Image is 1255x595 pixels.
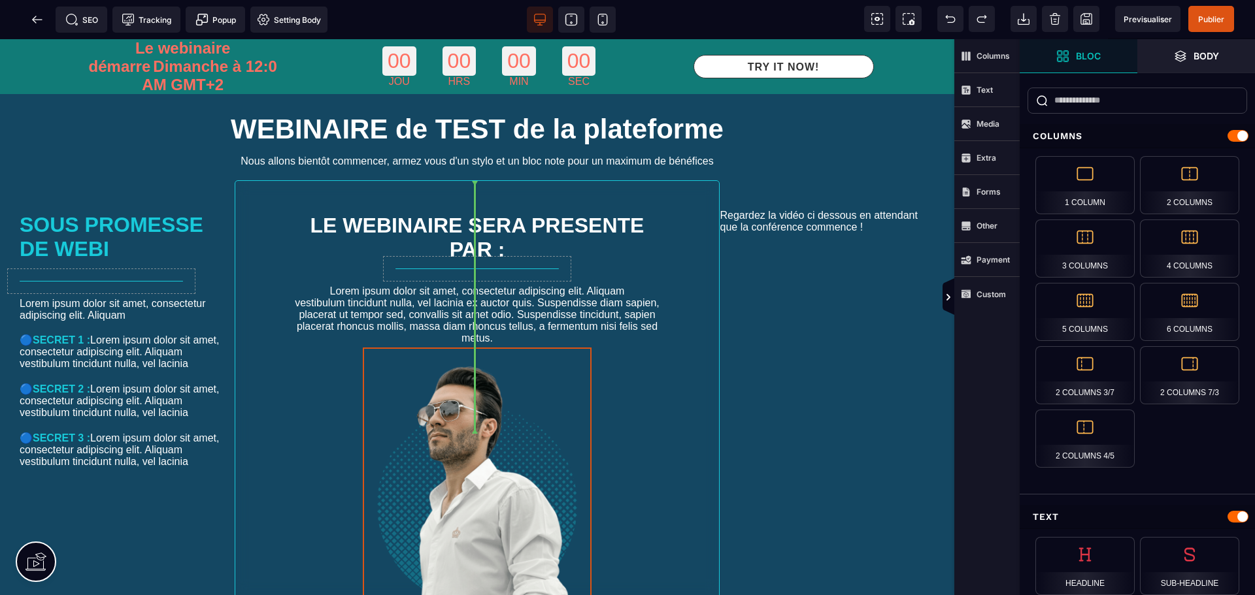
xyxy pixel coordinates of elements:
div: 6 Columns [1140,283,1239,341]
div: 00 [502,7,536,37]
text: 🔵 Lorem ipsum dolor sit amet, consectetur adipiscing elit. Aliquam vestibulum tincidunt nulla, ve... [20,340,235,383]
h1: WEBINAIRE de TEST de la plateforme [10,67,945,113]
div: 2 Columns 3/7 [1035,346,1135,404]
strong: Body [1194,51,1219,61]
span: Open Blocks [1020,39,1137,73]
span: Publier [1198,14,1224,24]
span: Screenshot [895,6,922,32]
text: 🔵 Lorem ipsum dolor sit amet, consectetur adipiscing elit. Aliquam vestibulum tincidunt nulla, ve... [20,291,235,334]
strong: Other [977,221,997,231]
div: 2 Columns [1140,156,1239,214]
div: 2 Columns 7/3 [1140,346,1239,404]
span: Previsualiser [1124,14,1172,24]
div: 00 [562,7,596,37]
strong: Extra [977,153,996,163]
div: 5 Columns [1035,283,1135,341]
div: SEC [562,37,596,48]
div: 4 Columns [1140,219,1239,278]
h1: LE WEBINAIRE SERA PRESENTE PAR : [288,168,667,229]
div: Sub-Headline [1140,537,1239,595]
span: Tracking [122,13,171,26]
button: TRY IT NOW! [694,16,874,39]
div: 00 [382,7,416,37]
text: Lorem ipsum dolor sit amet, consectetur adipiscing elit. Aliquam vestibulum tincidunt nulla, vel ... [288,243,667,308]
div: 00 [443,7,477,37]
strong: Columns [977,51,1010,61]
span: Preview [1115,6,1180,32]
span: SEO [65,13,98,26]
div: MIN [502,37,536,48]
div: 3 Columns [1035,219,1135,278]
span: Popup [195,13,236,26]
strong: Custom [977,289,1006,299]
div: Headline [1035,537,1135,595]
strong: Bloc [1076,51,1101,61]
h1: SOUS PROMESSE DE WEBI [20,167,235,229]
div: Text [1020,505,1255,529]
text: Lorem ipsum dolor sit amet, consectetur adipiscing elit. Aliquam [20,255,235,285]
strong: Payment [977,255,1010,265]
span: Open Layer Manager [1137,39,1255,73]
span: Setting Body [257,13,321,26]
div: 1 Column [1035,156,1135,214]
text: Regardez la vidéo ci dessous en attendant que la conférence commence ! [720,167,935,197]
b: SECRET 2 : [33,344,90,355]
strong: Forms [977,187,1001,197]
text: 🔵 Lorem ipsum dolor sit amet, consectetur adipiscing elit. Aliquam vestibulum tincidunt nulla, ve... [20,389,235,432]
div: HRS [443,37,477,48]
div: JOU [382,37,416,48]
span: Dimanche à 12:0 AM GMT+2 [142,18,276,54]
div: Columns [1020,124,1255,148]
text: Nous allons bientôt commencer, armez vous d'un stylo et un bloc note pour un maximum de bénéfices [10,113,945,131]
b: SECRET 3 : [33,393,90,404]
strong: Text [977,85,993,95]
b: SECRET 1 : [33,295,90,306]
div: 2 Columns 4/5 [1035,410,1135,468]
strong: Media [977,119,999,129]
span: View components [864,6,890,32]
